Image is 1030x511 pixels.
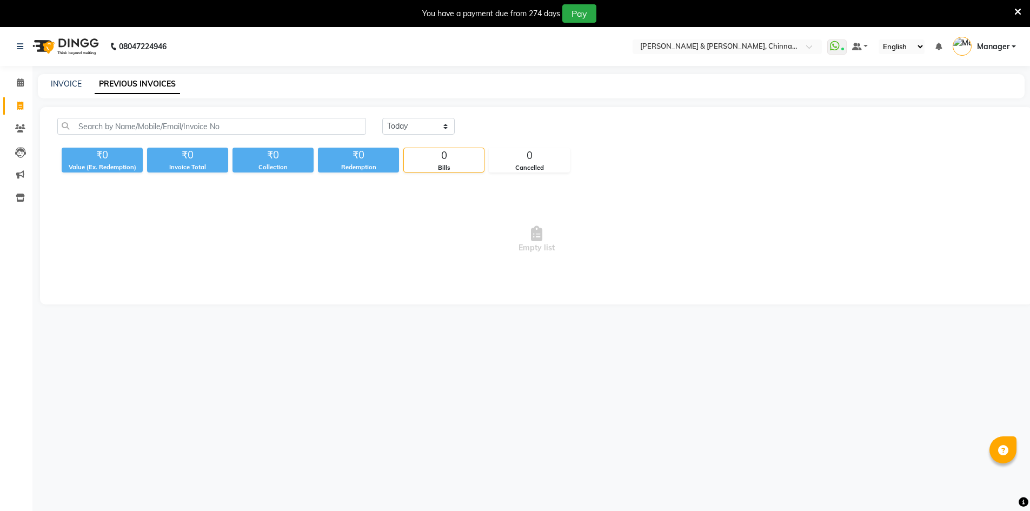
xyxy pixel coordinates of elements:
[147,163,228,172] div: Invoice Total
[57,118,366,135] input: Search by Name/Mobile/Email/Invoice No
[232,163,314,172] div: Collection
[422,8,560,19] div: You have a payment due from 274 days
[51,79,82,89] a: INVOICE
[404,163,484,172] div: Bills
[147,148,228,163] div: ₹0
[318,148,399,163] div: ₹0
[489,148,569,163] div: 0
[119,31,167,62] b: 08047224946
[985,468,1019,500] iframe: chat widget
[953,37,972,56] img: Manager
[977,41,1009,52] span: Manager
[57,185,1015,294] span: Empty list
[62,163,143,172] div: Value (Ex. Redemption)
[232,148,314,163] div: ₹0
[562,4,596,23] button: Pay
[318,163,399,172] div: Redemption
[95,75,180,94] a: PREVIOUS INVOICES
[28,31,102,62] img: logo
[404,148,484,163] div: 0
[489,163,569,172] div: Cancelled
[62,148,143,163] div: ₹0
